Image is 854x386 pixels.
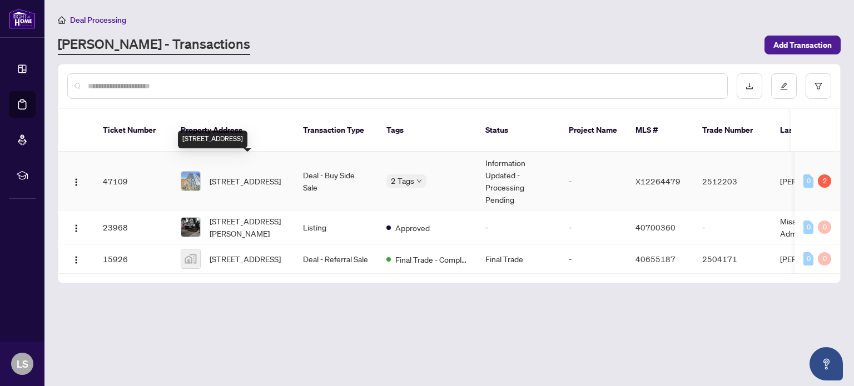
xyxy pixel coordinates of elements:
[764,36,841,54] button: Add Transaction
[737,73,762,99] button: download
[771,73,797,99] button: edit
[818,252,831,265] div: 0
[72,224,81,233] img: Logo
[210,215,285,239] span: [STREET_ADDRESS][PERSON_NAME]
[806,73,831,99] button: filter
[560,109,627,152] th: Project Name
[181,218,200,237] img: thumbnail-img
[17,356,28,372] span: LS
[560,244,627,274] td: -
[378,109,476,152] th: Tags
[94,152,172,210] td: 47109
[693,210,771,244] td: -
[476,109,560,152] th: Status
[294,152,378,210] td: Deal - Buy Side Sale
[803,174,813,188] div: 0
[780,82,788,90] span: edit
[693,244,771,274] td: 2504171
[94,210,172,244] td: 23968
[395,222,430,234] span: Approved
[815,82,822,90] span: filter
[72,255,81,264] img: Logo
[810,347,843,380] button: Open asap
[294,109,378,152] th: Transaction Type
[210,175,281,187] span: [STREET_ADDRESS]
[416,178,422,184] span: down
[9,8,36,29] img: logo
[58,16,66,24] span: home
[67,250,85,268] button: Logo
[560,152,627,210] td: -
[210,253,281,265] span: [STREET_ADDRESS]
[181,172,200,191] img: thumbnail-img
[67,172,85,190] button: Logo
[391,174,414,187] span: 2 Tags
[818,174,831,188] div: 2
[560,210,627,244] td: -
[635,176,681,186] span: X12264479
[94,244,172,274] td: 15926
[635,222,676,232] span: 40700360
[635,254,676,264] span: 40655187
[476,152,560,210] td: Information Updated - Processing Pending
[476,244,560,274] td: Final Trade
[67,218,85,236] button: Logo
[294,244,378,274] td: Deal - Referral Sale
[94,109,172,152] th: Ticket Number
[172,109,294,152] th: Property Address
[693,152,771,210] td: 2512203
[693,109,771,152] th: Trade Number
[72,178,81,187] img: Logo
[70,15,126,25] span: Deal Processing
[476,210,560,244] td: -
[803,252,813,265] div: 0
[627,109,693,152] th: MLS #
[818,220,831,234] div: 0
[773,36,832,54] span: Add Transaction
[395,253,468,265] span: Final Trade - Completed
[58,35,250,55] a: [PERSON_NAME] - Transactions
[746,82,753,90] span: download
[181,249,200,268] img: thumbnail-img
[803,220,813,234] div: 0
[294,210,378,244] td: Listing
[178,131,247,148] div: [STREET_ADDRESS]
